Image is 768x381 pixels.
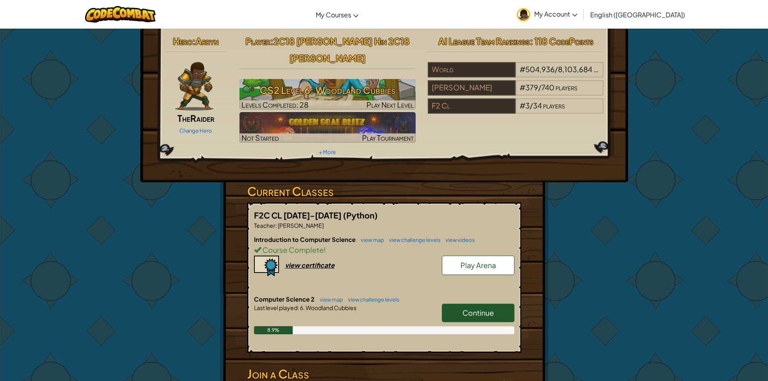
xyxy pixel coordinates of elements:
[366,100,414,109] span: Play Next Level
[254,326,293,334] div: 8.9%
[177,112,190,124] span: The
[525,83,538,92] span: 379
[428,80,516,96] div: [PERSON_NAME]
[343,210,378,220] span: (Python)
[241,133,279,142] span: Not Started
[525,101,530,110] span: 3
[530,101,533,110] span: /
[362,133,414,142] span: Play Tournament
[428,70,604,79] a: World#504,936/8,103,684players
[239,79,416,110] a: Play Next Level
[586,4,689,25] a: English ([GEOGRAPHIC_DATA])
[173,35,192,47] span: Hero
[254,256,279,277] img: certificate-icon.png
[270,35,273,47] span: :
[299,304,305,311] span: 6.
[254,222,275,229] span: Teacher
[175,62,214,110] img: raider-pose.png
[239,79,416,110] img: CS2 Level 6: Woodland Cubbies
[441,237,475,243] a: view videos
[534,10,577,18] span: My Account
[428,88,604,97] a: [PERSON_NAME]#379/740players
[239,112,416,143] img: Golden Goal
[312,4,362,25] a: My Courses
[241,100,308,109] span: Levels Completed: 28
[530,35,593,47] span: : 118 CodePoints
[533,101,542,110] span: 34
[85,6,156,23] img: CodeCombat logo
[543,101,565,110] span: players
[192,35,196,47] span: :
[462,308,494,317] span: Continue
[520,101,525,110] span: #
[316,10,351,19] span: My Courses
[324,245,326,254] span: !
[179,127,212,134] a: Change Hero
[590,10,685,19] span: English ([GEOGRAPHIC_DATA])
[196,35,219,47] span: Arryn
[520,65,525,74] span: #
[298,304,299,311] span: :
[305,304,356,311] span: Woodland Cubbies
[273,35,410,64] span: 2C18 [PERSON_NAME] Hin 2C18 [PERSON_NAME]
[319,149,336,155] a: + More
[247,182,521,200] h3: Current Classes
[525,65,555,74] span: 504,936
[428,106,604,115] a: F2 Cl#3/34players
[513,2,581,27] a: My Account
[277,222,324,229] span: [PERSON_NAME]
[541,83,554,92] span: 740
[261,245,324,254] span: Course Complete
[239,112,416,143] a: Not StartedPlay Tournament
[344,296,400,303] a: view challenge levels
[538,83,541,92] span: /
[558,65,592,74] span: 8,103,684
[438,35,530,47] span: AI League Team Rankings
[254,235,357,243] span: Introduction to Computer Science
[246,35,270,47] span: Player
[517,8,530,21] img: avatar
[555,65,558,74] span: /
[460,260,496,270] span: Play Arena
[520,83,525,92] span: #
[316,296,343,303] a: view map
[275,222,277,229] span: :
[254,210,343,220] span: F2C CL [DATE]-[DATE]
[254,295,316,303] span: Computer Science 2
[428,98,516,114] div: F2 Cl
[357,237,384,243] a: view map
[239,81,416,99] h3: CS2 Level 6: Woodland Cubbies
[254,304,298,311] span: Last level played
[285,261,335,269] div: view certificate
[385,237,441,243] a: view challenge levels
[254,261,335,269] a: view certificate
[428,62,516,77] div: World
[190,112,214,124] span: Raider
[556,83,577,92] span: players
